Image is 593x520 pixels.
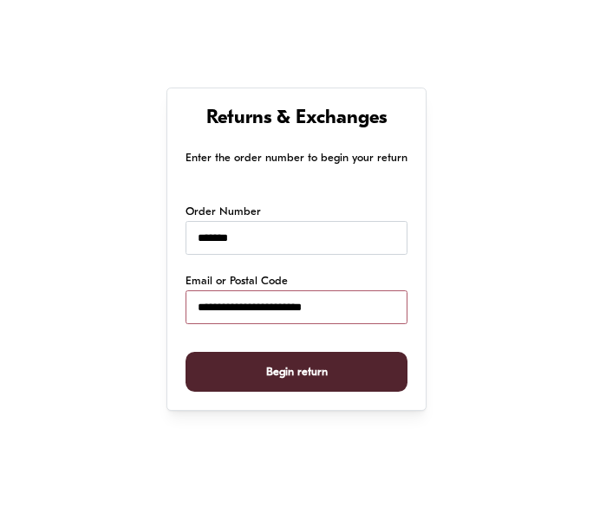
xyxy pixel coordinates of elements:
h1: Returns & Exchanges [186,107,407,132]
span: Begin return [266,353,328,392]
button: Begin return [186,352,407,393]
label: Order Number [186,204,261,221]
label: Email or Postal Code [186,273,288,290]
p: Enter the order number to begin your return [186,149,407,167]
